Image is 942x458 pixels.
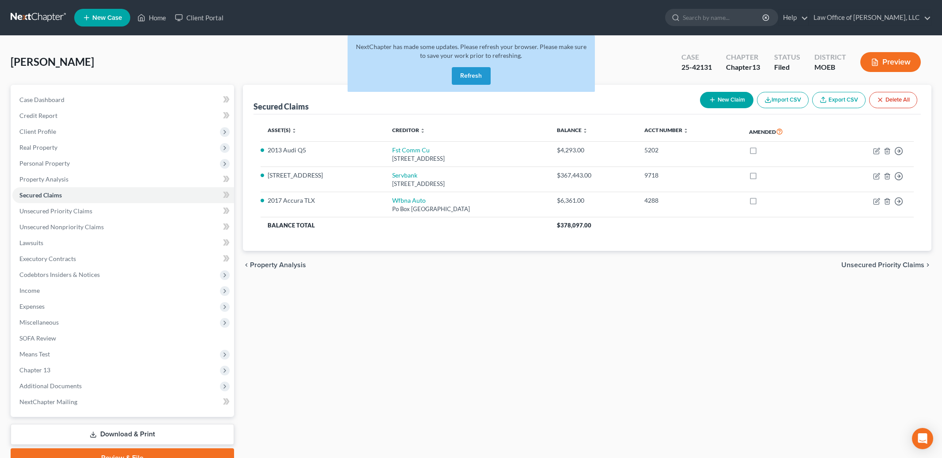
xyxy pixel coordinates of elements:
[19,191,62,199] span: Secured Claims
[392,180,543,188] div: [STREET_ADDRESS]
[12,171,234,187] a: Property Analysis
[774,62,800,72] div: Filed
[19,128,56,135] span: Client Profile
[268,127,297,133] a: Asset(s) unfold_more
[869,92,917,108] button: Delete All
[757,92,809,108] button: Import CSV
[291,128,297,133] i: unfold_more
[392,197,426,204] a: Wfbna Auto
[19,287,40,294] span: Income
[683,128,689,133] i: unfold_more
[250,261,306,269] span: Property Analysis
[557,196,630,205] div: $6,361.00
[774,52,800,62] div: Status
[779,10,808,26] a: Help
[19,223,104,231] span: Unsecured Nonpriority Claims
[392,205,543,213] div: Po Box [GEOGRAPHIC_DATA]
[19,144,57,151] span: Real Property
[726,52,760,62] div: Chapter
[19,382,82,390] span: Additional Documents
[19,350,50,358] span: Means Test
[681,52,712,62] div: Case
[860,52,921,72] button: Preview
[19,398,77,405] span: NextChapter Mailing
[452,67,491,85] button: Refresh
[557,171,630,180] div: $367,443.00
[812,92,866,108] a: Export CSV
[170,10,228,26] a: Client Portal
[19,271,100,278] span: Codebtors Insiders & Notices
[12,108,234,124] a: Credit Report
[19,175,68,183] span: Property Analysis
[243,261,250,269] i: chevron_left
[19,334,56,342] span: SOFA Review
[742,121,829,142] th: Amended
[809,10,931,26] a: Law Office of [PERSON_NAME], LLC
[253,101,309,112] div: Secured Claims
[268,146,378,155] li: 2013 Audi Q5
[644,196,735,205] div: 4288
[924,261,931,269] i: chevron_right
[92,15,122,21] span: New Case
[683,9,764,26] input: Search by name...
[392,171,417,179] a: Servbank
[644,171,735,180] div: 9718
[912,428,933,449] div: Open Intercom Messenger
[19,112,57,119] span: Credit Report
[841,261,924,269] span: Unsecured Priority Claims
[12,92,234,108] a: Case Dashboard
[644,127,689,133] a: Acct Number unfold_more
[19,255,76,262] span: Executory Contracts
[557,146,630,155] div: $4,293.00
[268,196,378,205] li: 2017 Accura TLX
[12,251,234,267] a: Executory Contracts
[392,155,543,163] div: [STREET_ADDRESS]
[392,146,430,154] a: Fst Comm Cu
[19,159,70,167] span: Personal Property
[644,146,735,155] div: 5202
[700,92,753,108] button: New Claim
[752,63,760,71] span: 13
[19,318,59,326] span: Miscellaneous
[261,217,550,233] th: Balance Total
[11,55,94,68] span: [PERSON_NAME]
[726,62,760,72] div: Chapter
[19,239,43,246] span: Lawsuits
[356,43,586,59] span: NextChapter has made some updates. Please refresh your browser. Please make sure to save your wor...
[12,219,234,235] a: Unsecured Nonpriority Claims
[19,207,92,215] span: Unsecured Priority Claims
[12,394,234,410] a: NextChapter Mailing
[243,261,306,269] button: chevron_left Property Analysis
[19,303,45,310] span: Expenses
[814,52,846,62] div: District
[583,128,588,133] i: unfold_more
[392,127,425,133] a: Creditor unfold_more
[814,62,846,72] div: MOEB
[557,222,591,229] span: $378,097.00
[133,10,170,26] a: Home
[12,330,234,346] a: SOFA Review
[841,261,931,269] button: Unsecured Priority Claims chevron_right
[557,127,588,133] a: Balance unfold_more
[12,203,234,219] a: Unsecured Priority Claims
[12,235,234,251] a: Lawsuits
[681,62,712,72] div: 25-42131
[19,366,50,374] span: Chapter 13
[19,96,64,103] span: Case Dashboard
[268,171,378,180] li: [STREET_ADDRESS]
[12,187,234,203] a: Secured Claims
[11,424,234,445] a: Download & Print
[420,128,425,133] i: unfold_more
